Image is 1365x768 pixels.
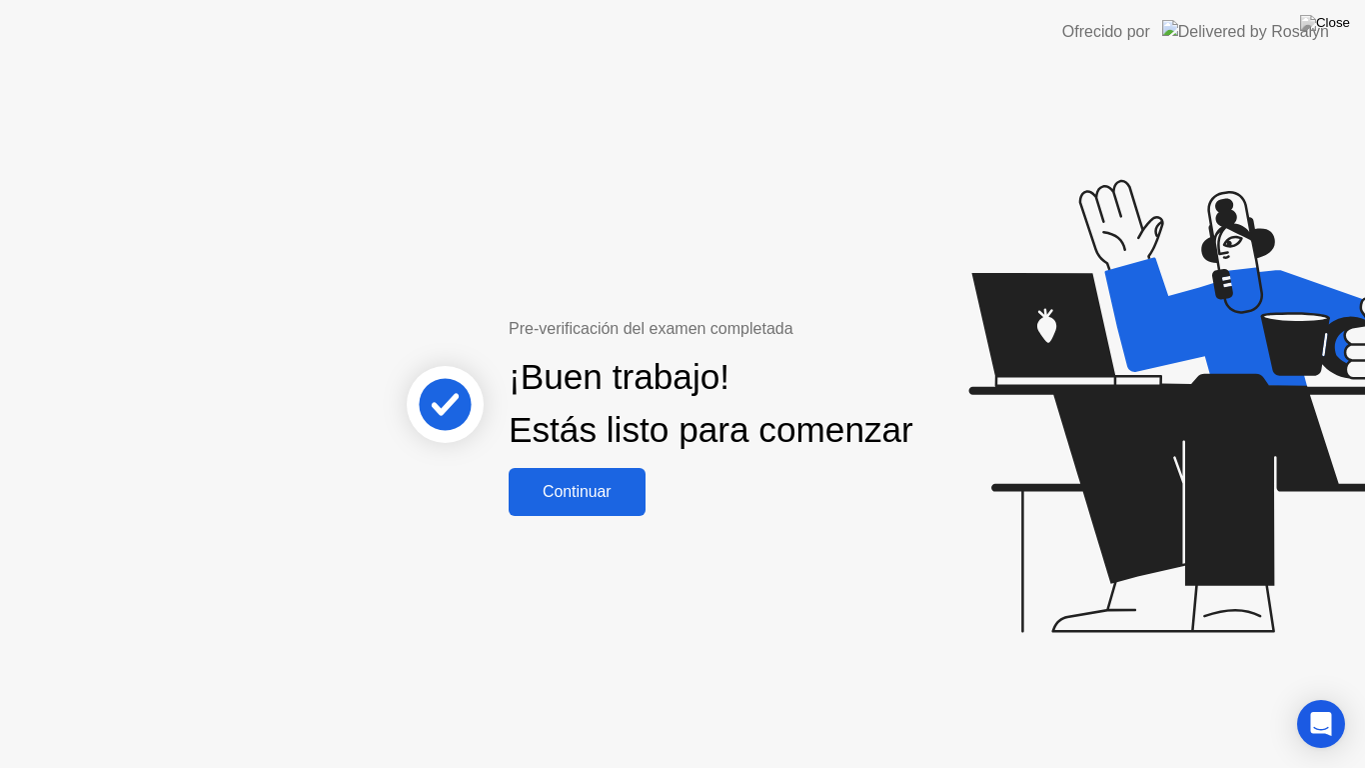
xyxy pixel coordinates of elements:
[1297,700,1345,748] div: Open Intercom Messenger
[509,317,921,341] div: Pre-verificación del examen completada
[1062,20,1150,44] div: Ofrecido por
[515,483,640,501] div: Continuar
[509,468,646,516] button: Continuar
[509,351,913,457] div: ¡Buen trabajo! Estás listo para comenzar
[1300,15,1350,31] img: Close
[1162,20,1329,43] img: Delivered by Rosalyn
